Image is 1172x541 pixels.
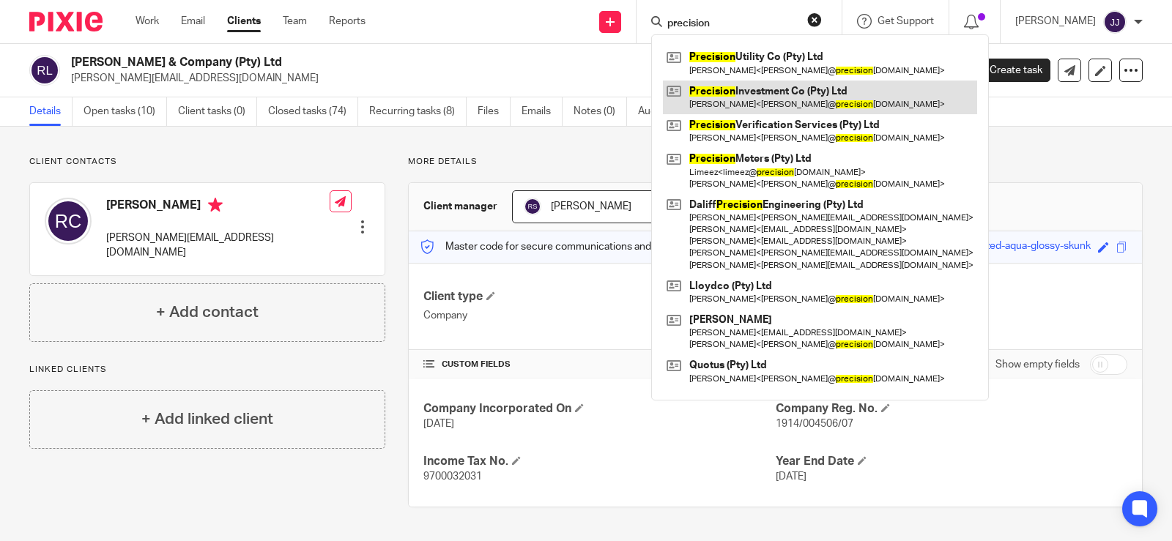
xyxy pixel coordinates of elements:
a: Client tasks (0) [178,97,257,126]
span: [DATE] [776,471,806,482]
h4: Company Reg. No. [776,401,1127,417]
a: Clients [227,14,261,29]
p: [PERSON_NAME] [1015,14,1096,29]
h4: Company Incorporated On [423,401,775,417]
p: Linked clients [29,364,385,376]
span: 1914/004506/07 [776,419,853,429]
a: Files [478,97,511,126]
img: svg%3E [45,198,92,245]
a: Notes (0) [574,97,627,126]
h4: Income Tax No. [423,454,775,469]
span: [DATE] [423,419,454,429]
a: Reports [329,14,366,29]
i: Primary [208,198,223,212]
h4: CUSTOM FIELDS [423,359,775,370]
h4: [PERSON_NAME] [106,198,330,216]
a: Work [136,14,159,29]
label: Show empty fields [995,357,1080,372]
p: [PERSON_NAME][EMAIL_ADDRESS][DOMAIN_NAME] [71,71,943,86]
h3: Client manager [423,199,497,214]
h4: + Add linked client [141,408,273,430]
a: Create task [965,59,1050,82]
p: More details [408,156,1143,168]
div: glazed-aqua-glossy-skunk [972,239,1091,255]
p: Client contacts [29,156,385,168]
a: Emails [522,97,563,126]
img: svg%3E [1103,10,1127,34]
a: Team [283,14,307,29]
button: Clear [807,12,822,27]
h2: [PERSON_NAME] & Company (Pty) Ltd [71,55,769,70]
a: Email [181,14,205,29]
a: Details [29,97,73,126]
img: svg%3E [29,55,60,86]
a: Recurring tasks (8) [369,97,467,126]
span: Get Support [878,16,934,26]
p: [PERSON_NAME][EMAIL_ADDRESS][DOMAIN_NAME] [106,231,330,261]
a: Closed tasks (74) [268,97,358,126]
a: Audit logs [638,97,694,126]
img: svg%3E [524,198,541,215]
img: Pixie [29,12,103,31]
span: [PERSON_NAME] [551,201,631,212]
p: Master code for secure communications and files [420,239,672,254]
a: Open tasks (10) [84,97,167,126]
h4: + Add contact [156,301,259,324]
h4: Year End Date [776,454,1127,469]
input: Search [666,18,798,31]
span: 9700032031 [423,471,482,482]
h4: Client type [423,289,775,305]
p: Company [423,308,775,323]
